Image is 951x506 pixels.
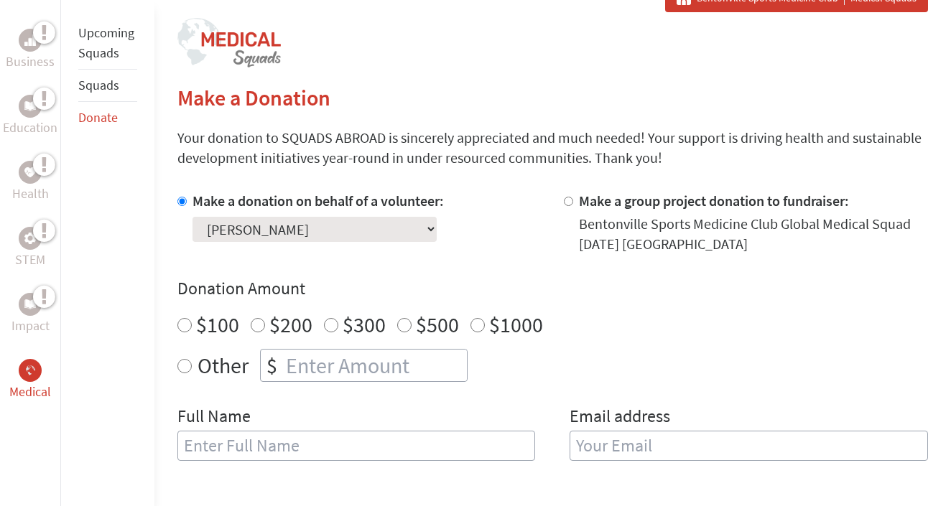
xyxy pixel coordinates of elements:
[269,311,312,338] label: $200
[177,85,928,111] h2: Make a Donation
[343,311,386,338] label: $300
[11,316,50,336] p: Impact
[3,118,57,138] p: Education
[19,161,42,184] div: Health
[15,250,45,270] p: STEM
[12,161,49,204] a: HealthHealth
[198,349,249,382] label: Other
[78,77,119,93] a: Squads
[19,95,42,118] div: Education
[261,350,283,381] div: $
[9,382,51,402] p: Medical
[416,311,459,338] label: $500
[9,359,51,402] a: MedicalMedical
[489,311,543,338] label: $1000
[15,227,45,270] a: STEMSTEM
[78,109,118,126] a: Donate
[19,359,42,382] div: Medical
[19,227,42,250] div: STEM
[177,18,281,67] img: logo-medical-squads.png
[78,17,137,70] li: Upcoming Squads
[11,293,50,336] a: ImpactImpact
[78,70,137,102] li: Squads
[579,214,928,254] div: Bentonville Sports Medicine Club Global Medical Squad [DATE] [GEOGRAPHIC_DATA]
[177,405,251,431] label: Full Name
[570,405,670,431] label: Email address
[177,128,928,168] p: Your donation to SQUADS ABROAD is sincerely appreciated and much needed! Your support is driving ...
[12,184,49,204] p: Health
[283,350,467,381] input: Enter Amount
[24,34,36,46] img: Business
[24,365,36,376] img: Medical
[78,102,137,133] li: Donate
[570,431,928,461] input: Your Email
[24,299,36,309] img: Impact
[196,311,239,338] label: $100
[24,167,36,177] img: Health
[6,29,55,72] a: BusinessBusiness
[192,192,444,210] label: Make a donation on behalf of a volunteer:
[6,52,55,72] p: Business
[19,29,42,52] div: Business
[78,24,134,61] a: Upcoming Squads
[579,192,849,210] label: Make a group project donation to fundraiser:
[177,277,928,300] h4: Donation Amount
[24,233,36,244] img: STEM
[24,101,36,111] img: Education
[177,431,536,461] input: Enter Full Name
[19,293,42,316] div: Impact
[3,95,57,138] a: EducationEducation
